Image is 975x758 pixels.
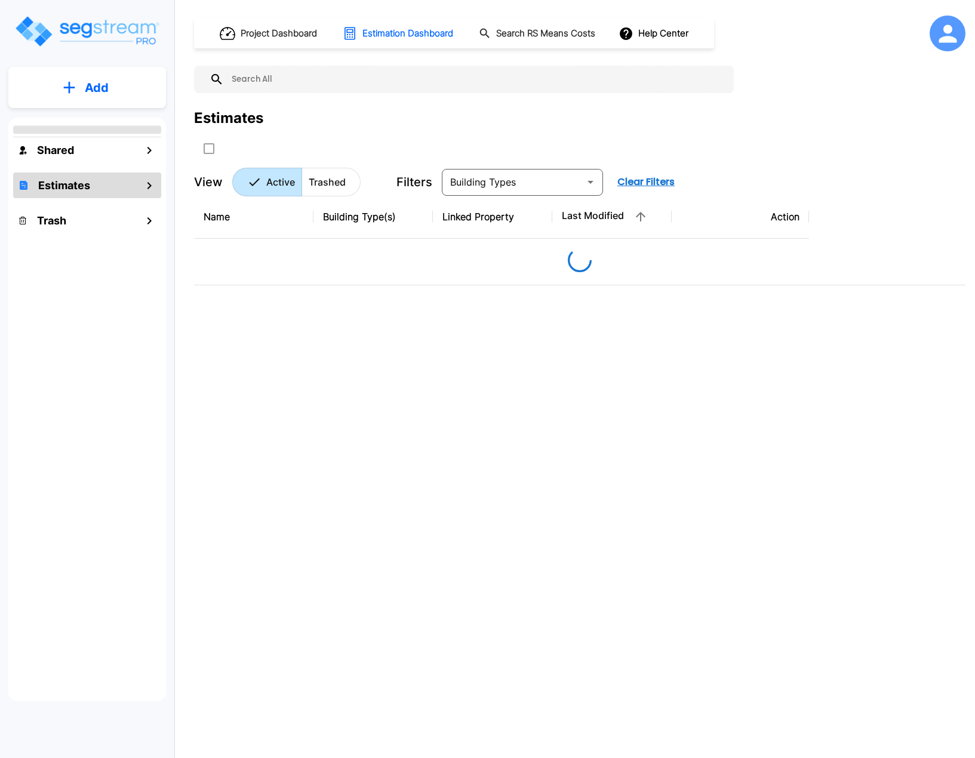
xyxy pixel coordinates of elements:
button: Clear Filters [613,170,679,194]
p: View [194,173,223,191]
p: Trashed [309,175,346,189]
button: SelectAll [197,137,221,161]
button: Help Center [616,22,693,45]
input: Building Types [445,174,580,190]
button: Add [8,70,166,105]
h1: Project Dashboard [241,27,317,41]
th: Building Type(s) [313,195,433,239]
p: Active [266,175,295,189]
button: Search RS Means Costs [474,22,602,45]
th: Action [672,195,809,239]
th: Last Modified [552,195,672,239]
h1: Estimates [38,177,90,193]
button: Open [582,174,599,190]
div: Estimates [194,107,263,129]
button: Project Dashboard [215,20,324,47]
div: Platform [232,168,361,196]
h1: Search RS Means Costs [496,27,595,41]
p: Filters [396,173,432,191]
th: Linked Property [433,195,552,239]
button: Active [232,168,302,196]
div: Name [204,209,304,224]
img: Logo [14,14,160,48]
input: Search All [224,66,728,93]
h1: Estimation Dashboard [362,27,453,41]
button: Trashed [302,168,361,196]
h1: Shared [37,142,74,158]
h1: Trash [37,212,66,229]
button: Estimation Dashboard [338,21,460,46]
p: Add [85,79,109,97]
